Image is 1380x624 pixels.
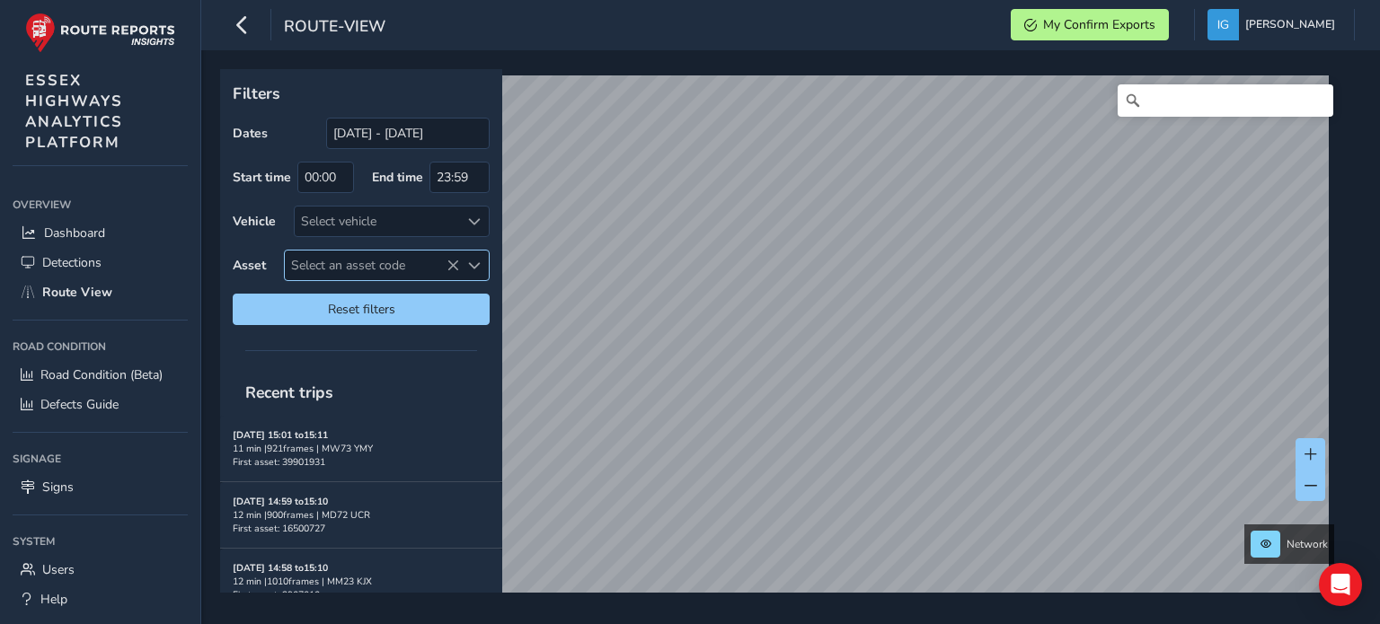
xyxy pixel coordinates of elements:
[233,369,346,416] span: Recent trips
[13,528,188,555] div: System
[1011,9,1169,40] button: My Confirm Exports
[233,588,320,602] span: First asset: 3907010
[233,495,328,508] strong: [DATE] 14:59 to 15:10
[13,445,188,472] div: Signage
[42,479,74,496] span: Signs
[233,561,328,575] strong: [DATE] 14:58 to 15:10
[13,333,188,360] div: Road Condition
[40,366,163,383] span: Road Condition (Beta)
[42,254,102,271] span: Detections
[285,250,459,280] span: Select an asset code
[40,591,67,608] span: Help
[13,584,188,614] a: Help
[459,250,489,280] div: Select an asset code
[13,191,188,218] div: Overview
[233,575,490,588] div: 12 min | 1010 frames | MM23 KJX
[40,396,119,413] span: Defects Guide
[1043,16,1155,33] span: My Confirm Exports
[13,277,188,307] a: Route View
[13,472,188,502] a: Signs
[1319,563,1362,606] div: Open Intercom Messenger
[13,218,188,248] a: Dashboard
[44,224,105,242] span: Dashboard
[42,561,75,578] span: Users
[233,82,490,105] p: Filters
[284,15,385,40] span: route-view
[13,248,188,277] a: Detections
[233,294,490,325] button: Reset filters
[233,125,268,142] label: Dates
[42,284,112,301] span: Route View
[233,257,266,274] label: Asset
[246,301,476,318] span: Reset filters
[13,360,188,390] a: Road Condition (Beta)
[233,442,490,455] div: 11 min | 921 frames | MW73 YMY
[1287,537,1328,551] span: Network
[13,390,188,419] a: Defects Guide
[25,70,123,153] span: ESSEX HIGHWAYS ANALYTICS PLATFORM
[233,428,328,442] strong: [DATE] 15:01 to 15:11
[13,555,188,584] a: Users
[233,522,325,535] span: First asset: 16500727
[372,169,423,186] label: End time
[233,169,291,186] label: Start time
[1118,84,1333,117] input: Search
[25,13,175,53] img: rr logo
[1207,9,1239,40] img: diamond-layout
[295,207,459,236] div: Select vehicle
[1207,9,1341,40] button: [PERSON_NAME]
[233,213,276,230] label: Vehicle
[233,508,490,522] div: 12 min | 900 frames | MD72 UCR
[226,75,1329,613] canvas: Map
[233,455,325,469] span: First asset: 39901931
[1245,9,1335,40] span: [PERSON_NAME]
